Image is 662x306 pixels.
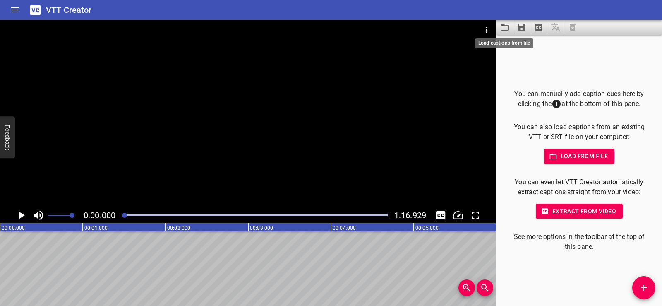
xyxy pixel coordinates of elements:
h6: VTT Creator [46,3,92,17]
button: Save captions to file [513,20,530,35]
button: Play/Pause [13,207,29,223]
text: 00:00.000 [2,225,25,231]
div: Hide/Show Captions [433,207,449,223]
p: You can even let VTT Creator automatically extract captions straight from your video: [510,177,649,197]
button: Change Playback Speed [450,207,466,223]
button: Extract from video [536,204,623,219]
button: Add Cue [632,276,655,299]
button: Load from file [544,149,615,164]
button: Zoom In [458,279,475,296]
button: Toggle captions [433,207,449,223]
span: Current Time [84,210,115,220]
text: 00:05.000 [415,225,439,231]
button: Toggle fullscreen [468,207,483,223]
button: Toggle mute [31,207,46,223]
span: Load from file [551,151,608,161]
svg: Save captions to file [517,22,527,32]
text: 00:02.000 [167,225,190,231]
span: Add some captions below, then you can translate them. [547,20,564,35]
p: You can also load captions from an existing VTT or SRT file on your computer: [510,122,649,142]
text: 00:01.000 [84,225,108,231]
button: Load captions from file [496,20,513,35]
button: Zoom Out [477,279,493,296]
text: 00:04.000 [333,225,356,231]
div: Toggle Full Screen [468,207,483,223]
button: Video Options [477,20,496,40]
button: Extract captions from video [530,20,547,35]
text: 00:03.000 [250,225,273,231]
svg: Extract captions from video [534,22,544,32]
p: See more options in the toolbar at the top of this pane. [510,232,649,252]
div: Playback Speed [450,207,466,223]
div: Play progress [122,214,388,216]
span: Video Duration [394,210,426,220]
p: You can manually add caption cues here by clicking the at the bottom of this pane. [510,89,649,109]
span: Extract from video [542,206,616,217]
span: Set video volume [70,213,74,218]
